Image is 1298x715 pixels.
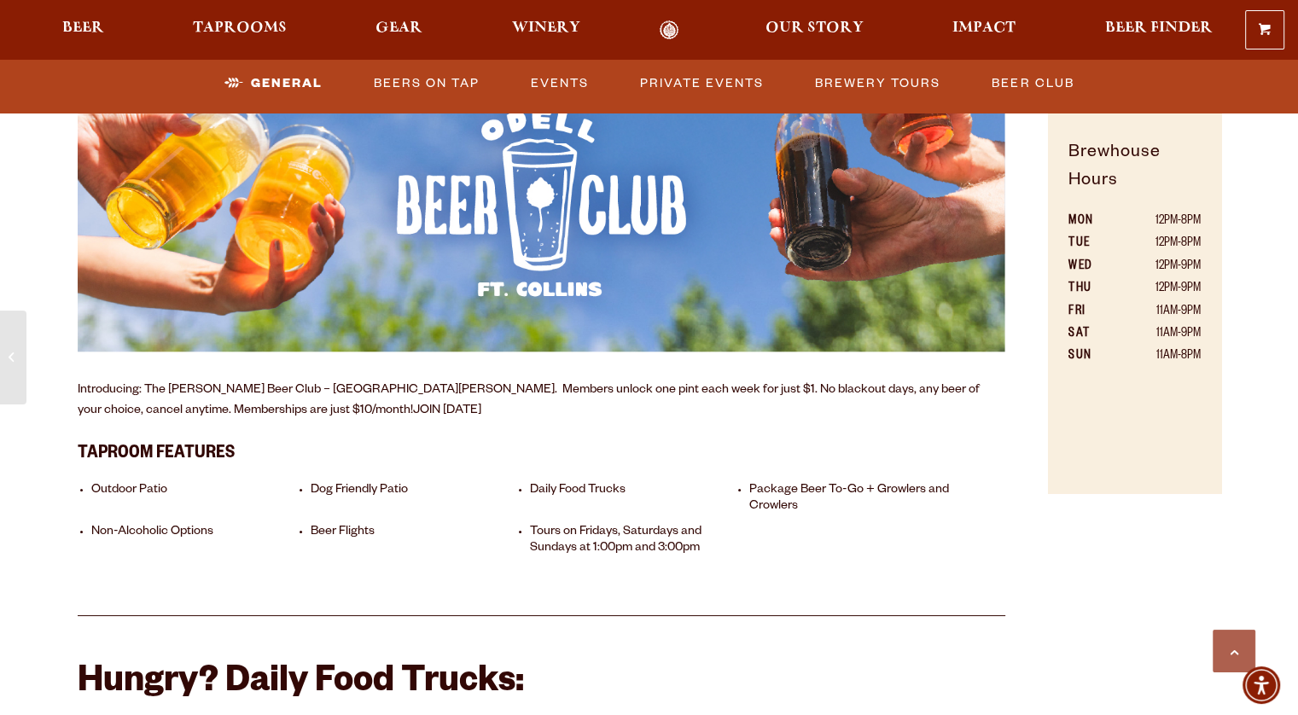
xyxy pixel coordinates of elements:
th: TUE [1068,233,1115,255]
p: Introducing: The [PERSON_NAME] Beer Club – [GEOGRAPHIC_DATA][PERSON_NAME]. Members unlock one pin... [78,381,1006,421]
td: 11AM-9PM [1115,323,1200,346]
td: 12PM-8PM [1115,211,1200,233]
th: SUN [1068,346,1115,368]
a: Beer [51,20,115,40]
a: JOIN [DATE] [413,404,481,418]
a: Beer Club [985,64,1080,103]
th: THU [1068,278,1115,300]
li: Non-Alcoholic Options [91,525,302,557]
a: Private Events [633,64,771,103]
li: Outdoor Patio [91,483,302,515]
a: Events [524,64,596,103]
h3: Taproom Features [78,433,1006,469]
li: Tours on Fridays, Saturdays and Sundays at 1:00pm and 3:00pm [530,525,741,557]
a: Our Story [754,20,875,40]
a: Brewery Tours [808,64,947,103]
a: Odell Home [637,20,701,40]
a: Gear [364,20,434,40]
td: 12PM-9PM [1115,278,1200,300]
span: Winery [512,21,580,35]
div: Accessibility Menu [1243,666,1280,704]
span: Beer [62,21,104,35]
span: Our Story [765,21,864,35]
a: Impact [941,20,1027,40]
a: Beer Finder [1093,20,1223,40]
span: Gear [375,21,422,35]
span: Impact [952,21,1016,35]
td: 11AM-9PM [1115,301,1200,323]
th: SAT [1068,323,1115,346]
h5: Brewhouse Hours [1068,140,1200,211]
td: 11AM-8PM [1115,346,1200,368]
a: Scroll to top [1213,630,1255,672]
span: Beer Finder [1104,21,1212,35]
a: General [218,64,329,103]
th: FRI [1068,301,1115,323]
h2: Hungry? Daily Food Trucks: [78,664,1006,705]
th: MON [1068,211,1115,233]
a: Winery [501,20,591,40]
a: Taprooms [182,20,298,40]
th: WED [1068,256,1115,278]
li: Daily Food Trucks [530,483,741,515]
td: 12PM-9PM [1115,256,1200,278]
li: Dog Friendly Patio [311,483,521,515]
li: Package Beer To-Go + Growlers and Crowlers [749,483,960,515]
span: Taprooms [193,21,287,35]
li: Beer Flights [311,525,521,557]
a: Beers on Tap [367,64,486,103]
td: 12PM-8PM [1115,233,1200,255]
